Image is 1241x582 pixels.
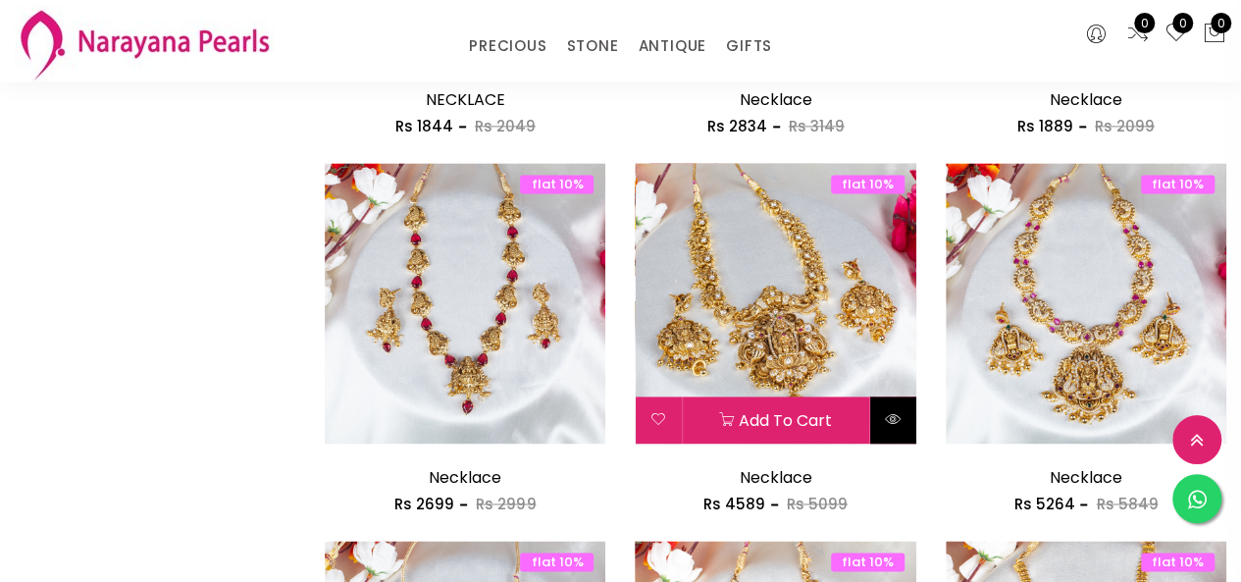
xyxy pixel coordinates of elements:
[1050,466,1122,489] a: Necklace
[394,494,454,514] span: Rs 2699
[787,494,848,514] span: Rs 5099
[1203,22,1226,47] button: 0
[682,397,868,444] button: Add to cart
[475,116,536,136] span: Rs 2049
[831,553,905,571] span: flat 10%
[520,175,594,193] span: flat 10%
[1096,494,1158,514] span: Rs 5849
[1013,494,1074,514] span: Rs 5264
[395,116,453,136] span: Rs 1844
[1211,13,1231,33] span: 0
[426,88,505,111] a: NECKLACE
[740,88,812,111] a: Necklace
[1141,175,1215,193] span: flat 10%
[476,494,536,514] span: Rs 2999
[740,466,812,489] a: Necklace
[1172,13,1193,33] span: 0
[1017,116,1073,136] span: Rs 1889
[638,31,706,61] a: ANTIQUE
[870,397,916,444] button: Quick View
[1126,22,1150,47] a: 0
[635,397,681,444] button: Add to wishlist
[831,175,905,193] span: flat 10%
[789,116,845,136] span: Rs 3149
[1050,88,1122,111] a: Necklace
[566,31,618,61] a: STONE
[1164,22,1188,47] a: 0
[726,31,772,61] a: GIFTS
[703,494,765,514] span: Rs 4589
[707,116,767,136] span: Rs 2834
[1134,13,1155,33] span: 0
[1141,553,1215,571] span: flat 10%
[1095,116,1155,136] span: Rs 2099
[469,31,546,61] a: PRECIOUS
[520,553,594,571] span: flat 10%
[429,466,501,489] a: Necklace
